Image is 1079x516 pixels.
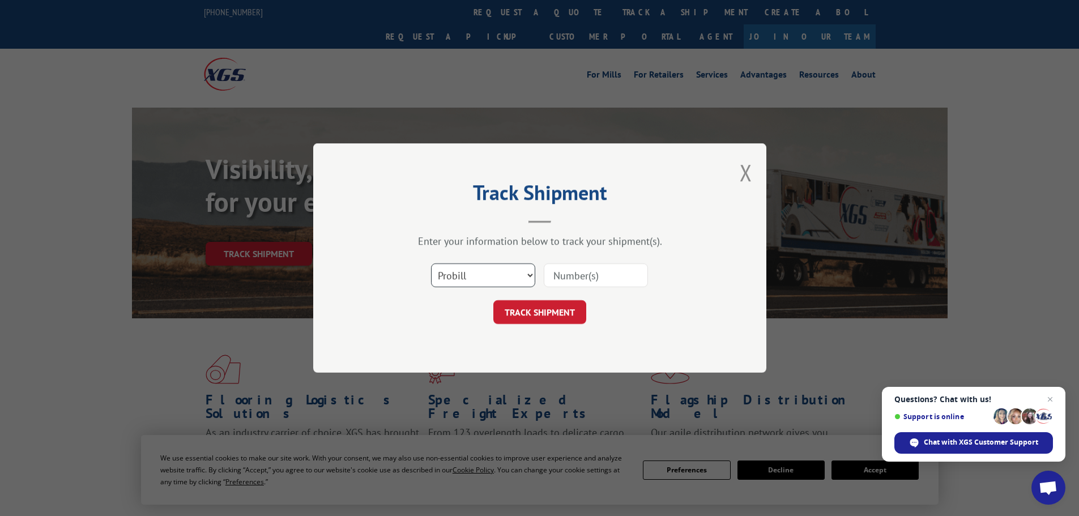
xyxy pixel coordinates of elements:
[1031,471,1065,505] a: Open chat
[740,157,752,187] button: Close modal
[894,432,1053,454] span: Chat with XGS Customer Support
[894,395,1053,404] span: Questions? Chat with us!
[894,412,990,421] span: Support is online
[370,234,710,248] div: Enter your information below to track your shipment(s).
[544,263,648,287] input: Number(s)
[493,300,586,324] button: TRACK SHIPMENT
[924,437,1038,447] span: Chat with XGS Customer Support
[370,185,710,206] h2: Track Shipment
